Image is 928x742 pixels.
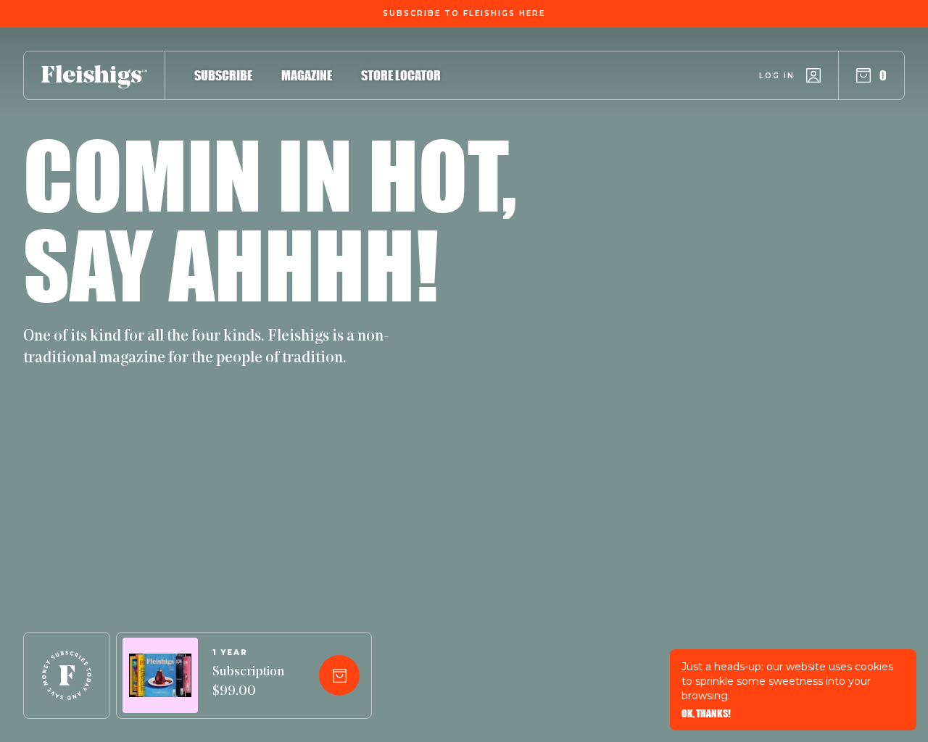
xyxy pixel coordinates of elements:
[212,649,284,657] span: 1 YEAR
[681,659,905,703] p: Just a heads-up: our website uses cookies to sprinkle some sweetness into your browsing.
[361,67,441,83] span: Store locator
[281,65,332,85] a: Magazine
[361,65,441,85] a: Store locator
[759,68,821,83] a: Log in
[23,129,517,219] h1: Comin in hot,
[23,326,400,370] p: One of its kind for all the four kinds. Fleishigs is a non-traditional magazine for the people of...
[281,67,332,83] span: Magazine
[383,9,545,18] span: Subscribe To Fleishigs Here
[129,654,191,698] img: Magazines image
[681,709,731,719] button: OK, THANKS!
[194,65,252,85] a: Subscribe
[23,219,439,309] h1: Say ahhhh!
[759,70,795,81] span: Log in
[212,649,284,702] a: 1 YEARSubscription $99.00
[212,663,284,702] span: Subscription $99.00
[380,9,548,17] a: Subscribe To Fleishigs Here
[856,67,887,83] button: 0
[194,67,252,83] span: Subscribe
